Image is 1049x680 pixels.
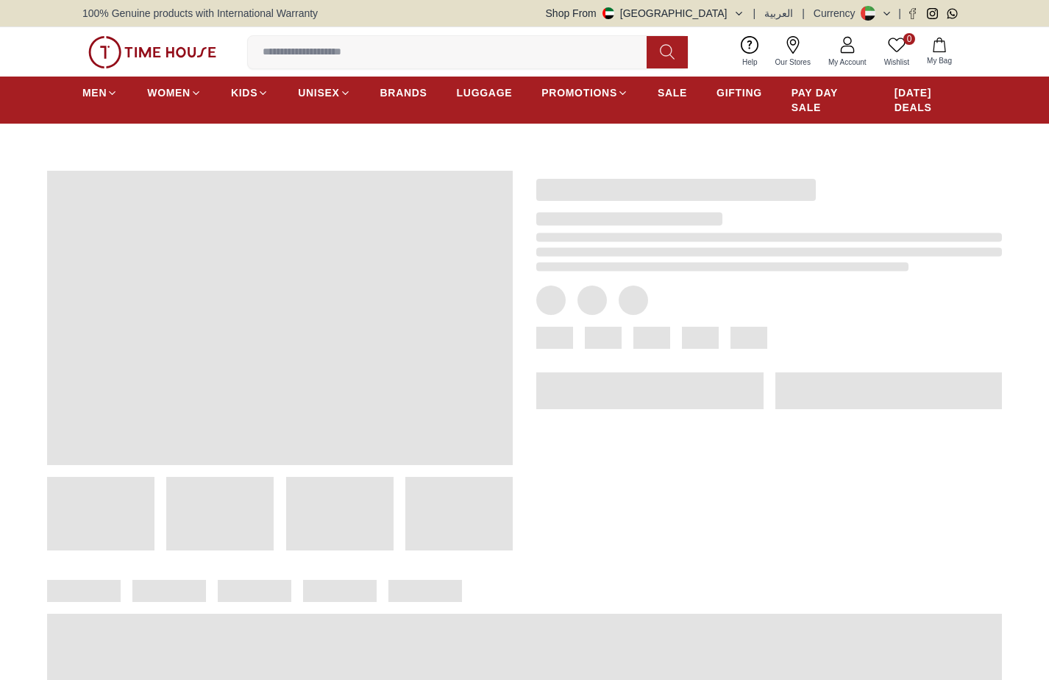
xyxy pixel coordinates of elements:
[82,6,318,21] span: 100% Genuine products with International Warranty
[658,85,687,100] span: SALE
[802,6,805,21] span: |
[147,79,202,106] a: WOMEN
[875,33,918,71] a: 0Wishlist
[792,79,865,121] a: PAY DAY SALE
[147,85,191,100] span: WOMEN
[88,36,216,68] img: ...
[736,57,764,68] span: Help
[792,85,865,115] span: PAY DAY SALE
[769,57,817,68] span: Our Stores
[541,79,628,106] a: PROMOTIONS
[947,8,958,19] a: Whatsapp
[82,79,118,106] a: MEN
[541,85,617,100] span: PROMOTIONS
[231,79,269,106] a: KIDS
[822,57,872,68] span: My Account
[903,33,915,45] span: 0
[927,8,938,19] a: Instagram
[658,79,687,106] a: SALE
[716,79,762,106] a: GIFTING
[298,85,339,100] span: UNISEX
[907,8,918,19] a: Facebook
[716,85,762,100] span: GIFTING
[602,7,614,19] img: United Arab Emirates
[895,79,967,121] a: [DATE] DEALS
[764,6,793,21] button: العربية
[457,85,513,100] span: LUGGAGE
[457,79,513,106] a: LUGGAGE
[546,6,744,21] button: Shop From[GEOGRAPHIC_DATA]
[895,85,967,115] span: [DATE] DEALS
[753,6,756,21] span: |
[380,79,427,106] a: BRANDS
[898,6,901,21] span: |
[380,85,427,100] span: BRANDS
[733,33,767,71] a: Help
[82,85,107,100] span: MEN
[767,33,819,71] a: Our Stores
[814,6,861,21] div: Currency
[921,55,958,66] span: My Bag
[231,85,257,100] span: KIDS
[298,79,350,106] a: UNISEX
[878,57,915,68] span: Wishlist
[918,35,961,69] button: My Bag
